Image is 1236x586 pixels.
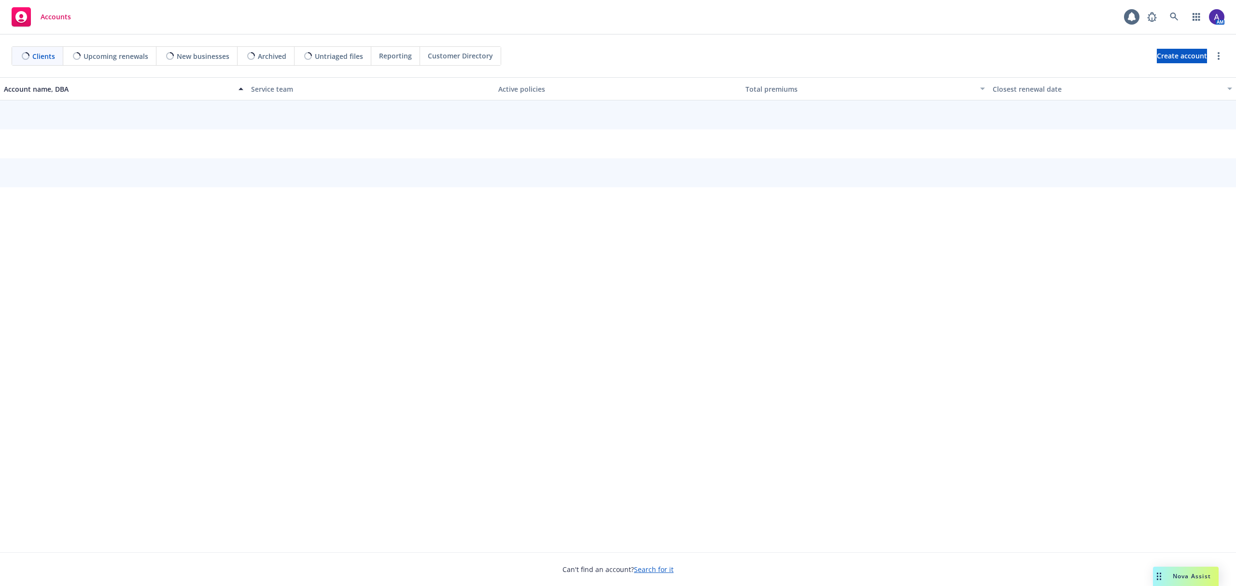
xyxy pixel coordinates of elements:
[1187,7,1206,27] a: Switch app
[251,84,491,94] div: Service team
[1173,572,1211,580] span: Nova Assist
[993,84,1222,94] div: Closest renewal date
[258,51,286,61] span: Archived
[1157,49,1207,63] a: Create account
[32,51,55,61] span: Clients
[379,51,412,61] span: Reporting
[315,51,363,61] span: Untriaged files
[494,77,742,100] button: Active policies
[989,77,1236,100] button: Closest renewal date
[742,77,989,100] button: Total premiums
[1157,47,1207,65] span: Create account
[1213,50,1224,62] a: more
[634,565,674,574] a: Search for it
[247,77,494,100] button: Service team
[1165,7,1184,27] a: Search
[562,564,674,574] span: Can't find an account?
[1153,567,1165,586] div: Drag to move
[1209,9,1224,25] img: photo
[745,84,974,94] div: Total premiums
[1153,567,1219,586] button: Nova Assist
[1142,7,1162,27] a: Report a Bug
[428,51,493,61] span: Customer Directory
[84,51,148,61] span: Upcoming renewals
[4,84,233,94] div: Account name, DBA
[177,51,229,61] span: New businesses
[8,3,75,30] a: Accounts
[41,13,71,21] span: Accounts
[498,84,738,94] div: Active policies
